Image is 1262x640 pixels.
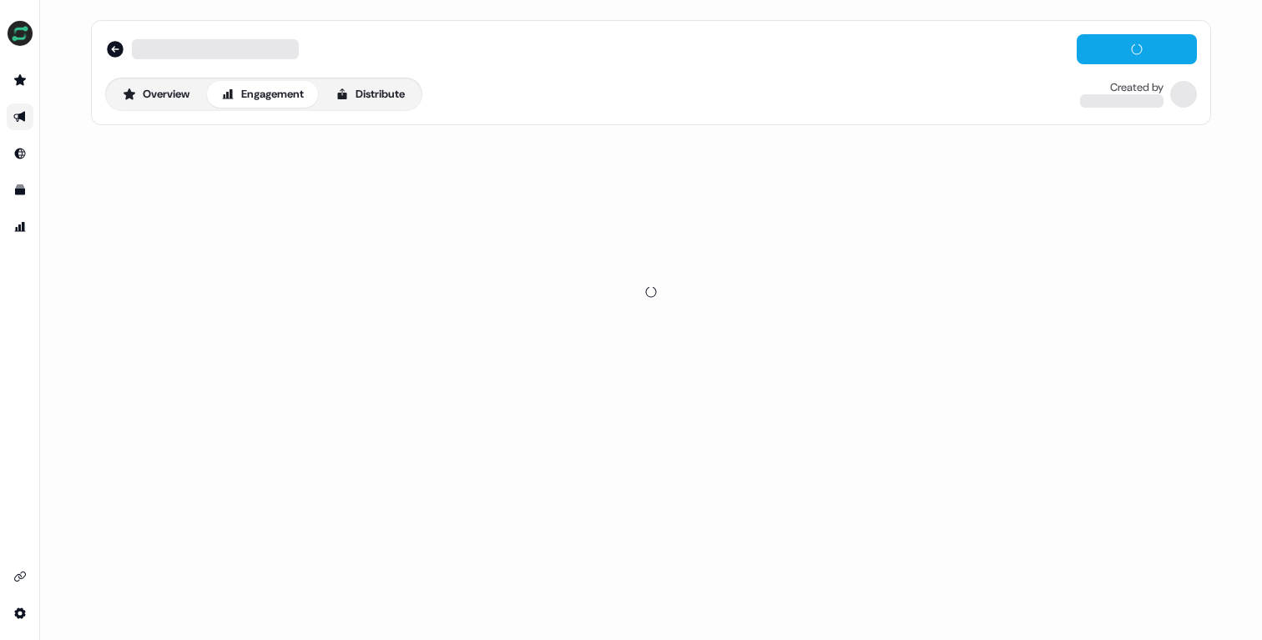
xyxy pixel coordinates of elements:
div: Created by [1110,81,1164,94]
a: Go to integrations [7,563,33,590]
button: Distribute [321,81,419,108]
button: Overview [109,81,204,108]
a: Go to prospects [7,67,33,93]
a: Go to outbound experience [7,103,33,130]
a: Go to Inbound [7,140,33,167]
a: Go to templates [7,177,33,204]
a: Go to integrations [7,600,33,627]
a: Go to attribution [7,214,33,240]
button: Engagement [207,81,318,108]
